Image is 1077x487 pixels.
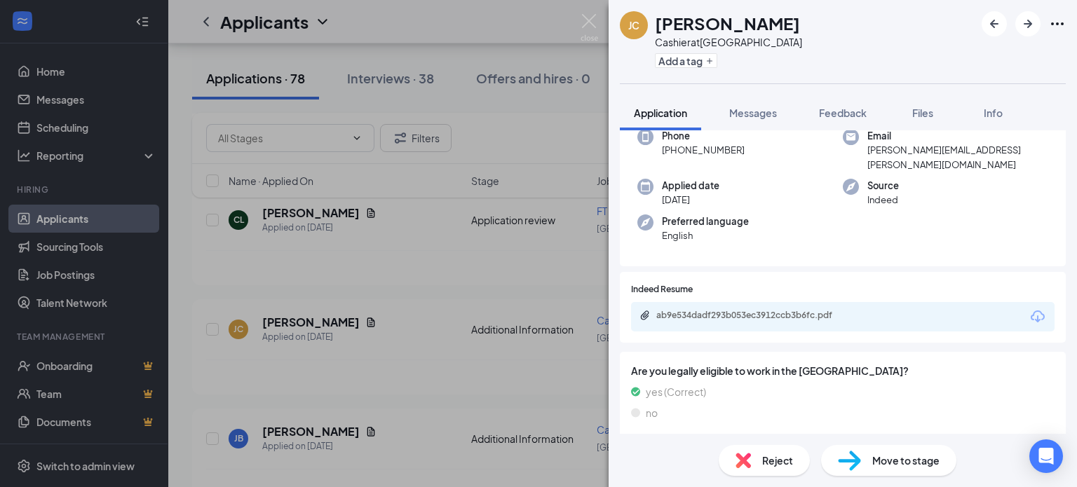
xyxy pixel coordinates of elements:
span: Email [867,129,1048,143]
span: Preferred language [662,214,749,228]
span: [DATE] [662,193,719,207]
span: Indeed Resume [631,283,693,296]
span: Phone [662,129,745,143]
div: ab9e534dadf293b053ec3912ccb3b6fc.pdf [656,310,853,321]
div: JC [628,18,639,32]
svg: ArrowRight [1020,15,1036,32]
span: [PERSON_NAME][EMAIL_ADDRESS][PERSON_NAME][DOMAIN_NAME] [867,143,1048,172]
span: no [646,405,658,420]
span: Source [867,179,899,193]
span: yes (Correct) [646,384,706,399]
span: Applied date [662,179,719,193]
span: Are you legally eligible to work in the [GEOGRAPHIC_DATA]? [631,363,1055,378]
button: PlusAdd a tag [655,53,717,68]
span: [PHONE_NUMBER] [662,143,745,157]
span: Files [912,107,933,119]
h1: [PERSON_NAME] [655,11,800,35]
svg: Paperclip [639,310,651,321]
span: Info [984,107,1003,119]
span: Messages [729,107,777,119]
svg: Ellipses [1049,15,1066,32]
span: Reject [762,453,793,468]
span: Move to stage [872,453,940,468]
span: Application [634,107,687,119]
span: English [662,228,749,242]
button: ArrowLeftNew [982,11,1007,36]
svg: Plus [705,57,714,65]
svg: Download [1029,308,1046,325]
div: Cashier at [GEOGRAPHIC_DATA] [655,35,802,49]
svg: ArrowLeftNew [986,15,1003,32]
span: Feedback [819,107,867,119]
button: ArrowRight [1015,11,1041,36]
div: Open Intercom Messenger [1029,439,1063,473]
span: Indeed [867,193,899,207]
a: Paperclipab9e534dadf293b053ec3912ccb3b6fc.pdf [639,310,867,323]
